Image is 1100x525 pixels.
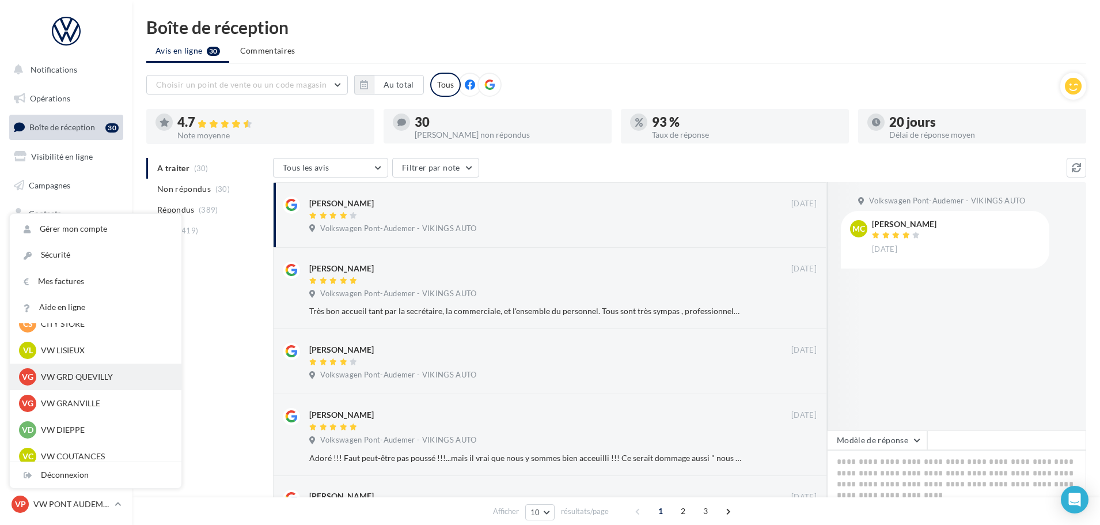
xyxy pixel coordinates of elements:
[22,424,33,436] span: VD
[872,244,897,255] span: [DATE]
[10,294,181,320] a: Aide en ligne
[7,326,126,360] a: Campagnes DataOnDemand
[22,398,33,409] span: VG
[309,490,374,502] div: [PERSON_NAME]
[889,116,1077,129] div: 20 jours
[320,370,476,380] span: Volkswagen Pont-Audemer - VIKINGS AUTO
[23,345,33,356] span: VL
[1061,486,1088,513] div: Open Intercom Messenger
[652,131,840,139] div: Taux de réponse
[374,75,424,95] button: Au total
[651,502,670,520] span: 1
[493,506,519,517] span: Afficher
[22,451,33,462] span: VC
[41,424,168,436] p: VW DIEPPE
[177,116,365,129] div: 4.7
[41,371,168,383] p: VW GRD QUEVILLY
[415,131,602,139] div: [PERSON_NAME] non répondus
[320,224,476,234] span: Volkswagen Pont-Audemer - VIKINGS AUTO
[889,131,1077,139] div: Délai de réponse moyen
[156,80,327,89] span: Choisir un point de vente ou un code magasin
[215,184,230,194] span: (30)
[7,288,126,322] a: PLV et print personnalisable
[146,75,348,95] button: Choisir un point de vente ou un code magasin
[652,116,840,129] div: 93 %
[827,430,927,450] button: Modèle de réponse
[15,498,26,510] span: VP
[791,492,817,503] span: [DATE]
[10,216,181,242] a: Gérer mon compte
[240,45,295,56] span: Commentaires
[530,508,540,517] span: 10
[7,86,126,111] a: Opérations
[309,344,374,356] div: [PERSON_NAME]
[309,305,742,317] div: Très bon accueil tant par la secrétaire, la commerciale, et l'ensemble du personnel. Tous sont tr...
[41,345,168,356] p: VW LISIEUX
[791,410,817,421] span: [DATE]
[7,58,121,82] button: Notifications
[309,452,742,464] div: Adoré !!! Faut peut-être pas poussé !!!...mais il vrai que nous y sommes bien acceuilli !!! Ce se...
[869,196,1025,206] span: Volkswagen Pont-Audemer - VIKINGS AUTO
[10,242,181,268] a: Sécurité
[33,498,110,510] p: VW PONT AUDEMER
[30,93,70,103] span: Opérations
[354,75,424,95] button: Au total
[791,345,817,356] span: [DATE]
[179,226,199,235] span: (419)
[320,435,476,445] span: Volkswagen Pont-Audemer - VIKINGS AUTO
[7,202,126,226] a: Contacts
[7,145,126,169] a: Visibilité en ligne
[273,158,388,177] button: Tous les avis
[41,318,168,330] p: CITY STORE
[157,204,195,216] span: Répondus
[309,198,374,209] div: [PERSON_NAME]
[561,506,609,517] span: résultats/page
[41,398,168,409] p: VW GRANVILLE
[7,231,126,255] a: Médiathèque
[674,502,692,520] span: 2
[177,131,365,139] div: Note moyenne
[320,289,476,299] span: Volkswagen Pont-Audemer - VIKINGS AUTO
[309,263,374,274] div: [PERSON_NAME]
[872,220,936,228] div: [PERSON_NAME]
[157,183,211,195] span: Non répondus
[29,209,61,218] span: Contacts
[29,180,70,190] span: Campagnes
[283,163,329,172] span: Tous les avis
[22,371,33,383] span: VG
[199,205,218,214] span: (389)
[7,259,126,284] a: Calendrier
[7,115,126,139] a: Boîte de réception30
[791,264,817,274] span: [DATE]
[23,318,33,330] span: CS
[415,116,602,129] div: 30
[29,122,95,132] span: Boîte de réception
[31,152,93,161] span: Visibilité en ligne
[105,123,119,133] div: 30
[9,493,123,515] a: VP VW PONT AUDEMER
[41,451,168,462] p: VW COUTANCES
[31,65,77,74] span: Notifications
[10,269,181,294] a: Mes factures
[146,18,1086,36] div: Boîte de réception
[430,73,461,97] div: Tous
[525,504,555,520] button: 10
[7,173,126,198] a: Campagnes
[309,409,374,421] div: [PERSON_NAME]
[696,502,715,520] span: 3
[392,158,479,177] button: Filtrer par note
[791,199,817,209] span: [DATE]
[852,223,865,235] span: MC
[10,462,181,488] div: Déconnexion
